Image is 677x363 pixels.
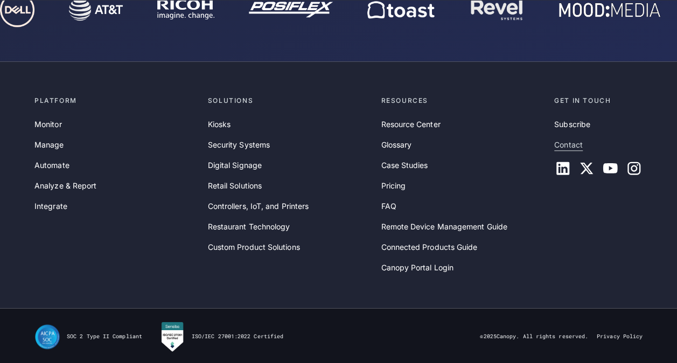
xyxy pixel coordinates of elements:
[597,333,643,340] a: Privacy Policy
[208,139,270,151] a: Security Systems
[249,2,333,17] img: Canopy works with Posiflex
[208,159,262,171] a: Digital Signage
[381,241,477,253] a: Connected Products Guide
[381,262,453,274] a: Canopy Portal Login
[208,96,373,106] div: Solutions
[34,200,67,212] a: Integrate
[381,159,428,171] a: Case Studies
[559,3,661,17] img: Canopy works with Mood Media
[208,241,300,253] a: Custom Product Solutions
[192,333,283,340] div: ISO/IEC 27001:2022 Certified
[554,96,643,106] div: Get in touch
[159,321,185,352] img: Canopy RMM is Sensiba Certified for ISO/IEC
[208,200,309,212] a: Controllers, IoT, and Printers
[381,221,507,233] a: Remote Device Management Guide
[34,139,64,151] a: Manage
[381,200,396,212] a: FAQ
[208,221,290,233] a: Restaurant Technology
[34,159,69,171] a: Automate
[34,324,60,350] img: SOC II Type II Compliance Certification for Canopy Remote Device Management
[34,96,199,106] div: Platform
[480,333,588,340] div: © Canopy. All rights reserved.
[367,1,435,18] img: Canopy works with Toast
[34,180,96,192] a: Analyze & Report
[381,96,546,106] div: Resources
[381,139,411,151] a: Glossary
[208,180,262,192] a: Retail Solutions
[554,118,590,130] a: Subscribe
[34,118,62,130] a: Monitor
[554,139,583,151] a: Contact
[381,118,440,130] a: Resource Center
[208,118,231,130] a: Kiosks
[483,333,496,340] span: 2025
[381,180,406,192] a: Pricing
[67,333,142,340] div: SOC 2 Type II Compliant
